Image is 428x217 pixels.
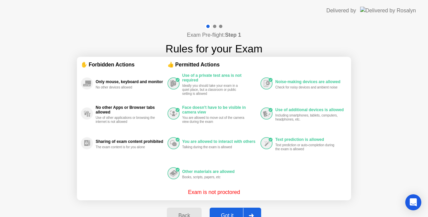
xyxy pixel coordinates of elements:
[360,7,416,14] img: Delivered by Rosalyn
[96,85,159,89] div: No other devices allowed
[275,137,344,142] div: Text prediction is allowed
[182,84,245,96] div: Ideally you should take your exam in a quiet place, but a classroom or public setting is allowed
[187,31,241,39] h4: Exam Pre-flight:
[182,175,245,179] div: Books, scripts, papers, etc
[182,139,257,144] div: You are allowed to interact with others
[96,105,164,115] div: No other Apps or Browser tabs allowed
[182,73,257,82] div: Use of a private test area is not required
[326,7,356,15] div: Delivered by
[405,194,421,210] div: Open Intercom Messenger
[166,41,262,57] h1: Rules for your Exam
[81,61,168,68] div: ✋ Forbidden Actions
[275,114,338,122] div: Including smartphones, tablets, computers, headphones, etc.
[96,116,159,124] div: Use of other applications or browsing the internet is not allowed
[275,79,344,84] div: Noise-making devices are allowed
[275,107,344,112] div: Use of additional devices is allowed
[275,85,338,89] div: Check for noisy devices and ambient noise
[182,145,245,149] div: Talking during the exam is allowed
[188,188,240,196] p: Exam is not proctored
[182,105,257,115] div: Face doesn't have to be visible in camera view
[182,169,257,174] div: Other materials are allowed
[96,139,164,144] div: Sharing of exam content prohibited
[275,143,338,151] div: Text prediction or auto-completion during the exam is allowed
[96,79,164,84] div: Only mouse, keyboard and monitor
[182,116,245,124] div: You are allowed to move out of the camera view during the exam
[96,145,159,149] div: The exam content is for you alone
[168,61,347,68] div: 👍 Permitted Actions
[225,32,241,38] b: Step 1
